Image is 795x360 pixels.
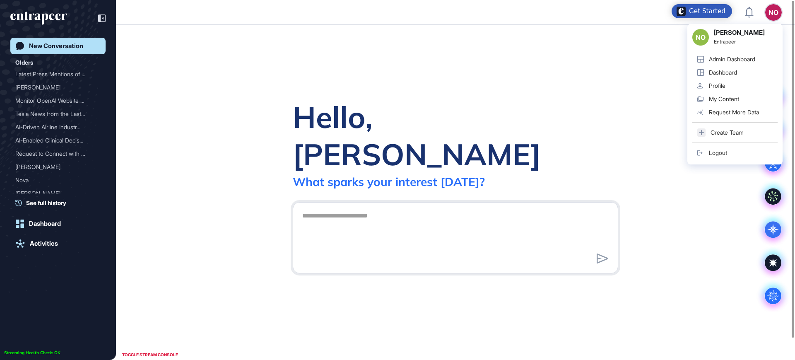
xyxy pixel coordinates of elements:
[15,68,94,81] div: Latest Press Mentions of ...
[293,174,485,189] div: What sparks your interest [DATE]?
[15,58,33,68] div: Olders
[15,147,101,160] div: Request to Connect with Curie
[672,4,732,18] div: Open Get Started checklist
[15,81,94,94] div: [PERSON_NAME]
[15,107,101,121] div: Tesla News from the Last Two Weeks
[120,350,180,360] div: TOGGLE STREAM CONSOLE
[15,187,101,200] div: Curie
[15,94,94,107] div: Monitor OpenAI Website Ac...
[689,7,725,15] div: Get Started
[15,160,94,174] div: [PERSON_NAME]
[15,134,94,147] div: AI-Enabled Clinical Decis...
[293,98,618,173] div: Hello, [PERSON_NAME]
[15,198,106,207] a: See full history
[15,134,101,147] div: AI-Enabled Clinical Decision Support Software for Infectious Disease Screening and AMR Program
[15,187,94,200] div: [PERSON_NAME]
[15,121,94,134] div: AI-Driven Airline Industr...
[15,174,94,187] div: Nova
[10,215,106,232] a: Dashboard
[29,220,61,227] div: Dashboard
[677,7,686,16] img: launcher-image-alternative-text
[26,198,66,207] span: See full history
[29,42,83,50] div: New Conversation
[15,81,101,94] div: Reese
[10,12,67,25] div: entrapeer-logo
[15,107,94,121] div: Tesla News from the Last ...
[15,94,101,107] div: Monitor OpenAI Website Activity
[30,240,58,247] div: Activities
[15,160,101,174] div: Reese
[15,174,101,187] div: Nova
[10,235,106,252] a: Activities
[15,147,94,160] div: Request to Connect with C...
[10,38,106,54] a: New Conversation
[15,121,101,134] div: AI-Driven Airline Industry Updates
[15,68,101,81] div: Latest Press Mentions of OpenAI
[765,4,782,21] button: NO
